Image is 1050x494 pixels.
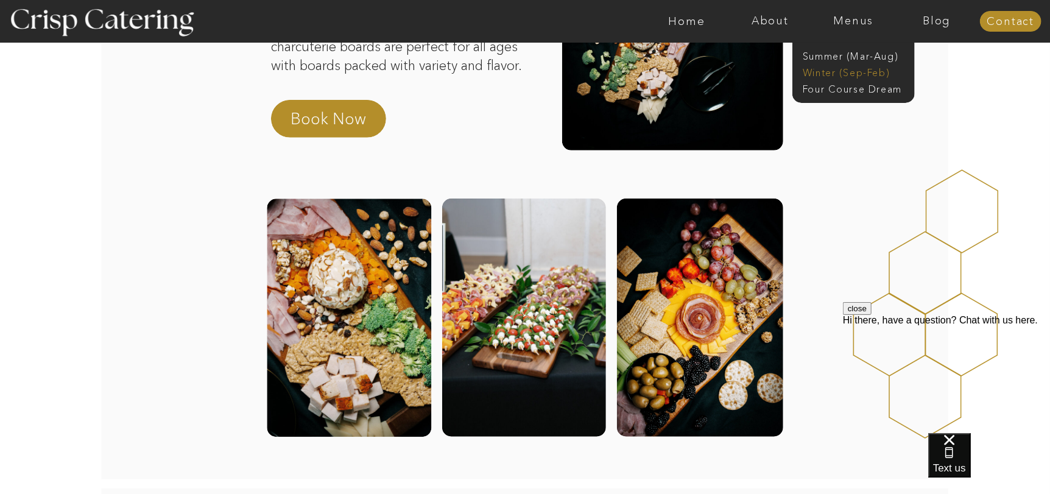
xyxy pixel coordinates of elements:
a: Four Course Dream [803,82,912,94]
a: About [728,15,812,27]
iframe: podium webchat widget bubble [928,433,1050,494]
a: Menus [812,15,895,27]
iframe: podium webchat widget prompt [843,302,1050,448]
a: Blog [895,15,979,27]
a: Winter (Sep-Feb) [803,66,903,77]
a: Contact [980,16,1041,28]
a: Home [645,15,728,27]
a: Book Now [291,108,398,137]
a: Summer (Mar-Aug) [803,49,912,61]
